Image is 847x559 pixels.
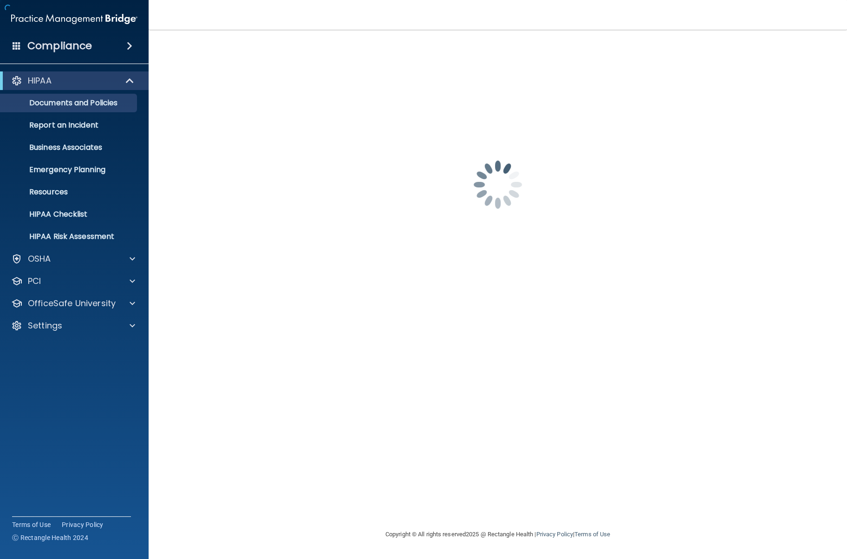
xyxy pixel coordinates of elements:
[11,253,135,264] a: OSHA
[28,75,52,86] p: HIPAA
[28,276,41,287] p: PCI
[574,531,610,538] a: Terms of Use
[6,121,133,130] p: Report an Incident
[6,232,133,241] p: HIPAA Risk Assessment
[6,187,133,197] p: Resources
[11,75,135,86] a: HIPAA
[451,138,544,231] img: spinner.e123f6fc.gif
[62,520,104,529] a: Privacy Policy
[28,298,116,309] p: OfficeSafe University
[11,298,135,309] a: OfficeSafe University
[6,98,133,108] p: Documents and Policies
[28,253,51,264] p: OSHA
[11,320,135,331] a: Settings
[328,520,667,549] div: Copyright © All rights reserved 2025 @ Rectangle Health | |
[12,520,51,529] a: Terms of Use
[6,210,133,219] p: HIPAA Checklist
[11,276,135,287] a: PCI
[6,143,133,152] p: Business Associates
[6,165,133,174] p: Emergency Planning
[27,39,92,52] h4: Compliance
[28,320,62,331] p: Settings
[12,533,88,542] span: Ⓒ Rectangle Health 2024
[11,10,137,28] img: PMB logo
[536,531,573,538] a: Privacy Policy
